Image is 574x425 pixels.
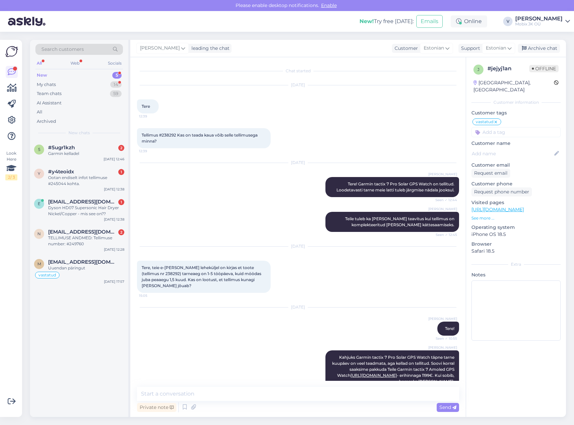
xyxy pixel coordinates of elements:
[471,109,561,116] p: Customer tags
[35,59,43,68] div: All
[332,355,455,384] span: Kahjuks Garmin tactix 7 Pro Solar GPS Watch täpne tarne kuupäev on veel teadmata, aga kellad on t...
[515,16,570,27] a: [PERSON_NAME]Mobix JK OÜ
[104,157,124,162] div: [DATE] 12:46
[471,261,561,267] div: Extra
[189,45,230,52] div: leading the chat
[529,65,559,72] span: Offline
[428,316,457,321] span: [PERSON_NAME]
[118,145,124,151] div: 2
[471,99,561,105] div: Customer information
[515,16,563,21] div: [PERSON_NAME]
[487,65,529,73] div: # jejyj1an
[48,205,124,217] div: Dyson HD07 Supersonic Hair Dryer Nickel/Copper - mis see on??
[41,46,84,53] span: Search customers
[428,345,457,350] span: [PERSON_NAME]
[48,145,75,151] span: #5ugr1kzh
[140,45,180,52] span: [PERSON_NAME]
[48,151,124,157] div: Garmin kelladel
[37,81,56,88] div: My chats
[69,59,81,68] div: Web
[118,199,124,205] div: 1
[416,15,443,28] button: Emails
[5,150,17,180] div: Look Here
[37,72,47,79] div: New
[476,120,493,124] span: vastatud
[471,187,532,196] div: Request phone number
[37,118,56,125] div: Archived
[137,403,176,412] div: Private note
[471,231,561,238] p: iPhone OS 18.5
[48,235,124,247] div: TELLIMUSE ANDMED: Tellimuse number: #249760
[110,81,122,88] div: 14
[137,82,459,88] div: [DATE]
[38,171,40,176] span: y
[471,169,510,178] div: Request email
[104,247,124,252] div: [DATE] 12:28
[139,293,164,298] span: 15:05
[142,265,262,288] span: Tere, teie e-[PERSON_NAME] leheküljel on kirjas et toote (tellimus nr 238292) tarneaeg on 1-5 töö...
[432,232,457,237] span: Seen ✓ 12:45
[428,206,457,211] span: [PERSON_NAME]
[48,169,74,175] span: #y4teoidx
[37,90,61,97] div: Team chats
[142,104,150,109] span: Tere
[48,229,118,235] span: neve.karjus.001@mail.ee
[471,224,561,231] p: Operating system
[139,114,164,119] span: 12:39
[37,100,61,106] div: AI Assistant
[439,404,456,410] span: Send
[518,44,560,53] div: Archive chat
[137,160,459,166] div: [DATE]
[472,150,553,157] input: Add name
[319,2,339,8] span: Enable
[37,261,41,266] span: m
[5,45,18,58] img: Askly Logo
[48,259,118,265] span: massa56@gmail.com
[137,68,459,74] div: Chat started
[477,67,479,72] span: j
[38,201,40,206] span: e
[104,187,124,192] div: [DATE] 12:38
[471,206,524,212] a: [URL][DOMAIN_NAME]
[360,17,414,25] div: Try free [DATE]:
[142,133,259,144] span: Tellimus #238292 Kas on teada kaua võib selle tellimusega minna?
[68,130,90,136] span: New chats
[38,147,40,152] span: 5
[48,199,118,205] span: enel.ormus@gmail.com
[336,181,455,192] span: Tere! Garmin tactix 7 Pro Solar GPS Watch on tellitud. Loodetavasti tarne meie latti tuleb järgmi...
[458,45,480,52] div: Support
[445,326,454,331] span: Tere!
[392,45,418,52] div: Customer
[104,217,124,222] div: [DATE] 12:38
[345,216,455,227] span: Teile tuleb ka [PERSON_NAME] teavitus kui tellimus on komplekteeritud [PERSON_NAME] kättesaamiseks.
[471,199,561,206] p: Visited pages
[118,229,124,235] div: 2
[350,373,397,378] a: [URL][DOMAIN_NAME]
[424,45,444,52] span: Estonian
[486,45,506,52] span: Estonian
[137,243,459,249] div: [DATE]
[139,149,164,154] span: 12:39
[471,271,561,278] p: Notes
[471,180,561,187] p: Customer phone
[471,241,561,248] p: Browser
[471,248,561,255] p: Safari 18.5
[471,162,561,169] p: Customer email
[428,172,457,177] span: [PERSON_NAME]
[110,90,122,97] div: 59
[515,21,563,27] div: Mobix JK OÜ
[37,109,42,115] div: All
[471,127,561,137] input: Add a tag
[471,140,561,147] p: Customer name
[451,15,487,27] div: Online
[118,169,124,175] div: 1
[112,72,122,79] div: 5
[48,265,124,271] div: Uuendan päringut
[471,215,561,221] p: See more ...
[360,18,374,24] b: New!
[503,17,513,26] div: V
[473,79,554,93] div: [GEOGRAPHIC_DATA], [GEOGRAPHIC_DATA]
[104,279,124,284] div: [DATE] 17:57
[37,231,41,236] span: n
[107,59,123,68] div: Socials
